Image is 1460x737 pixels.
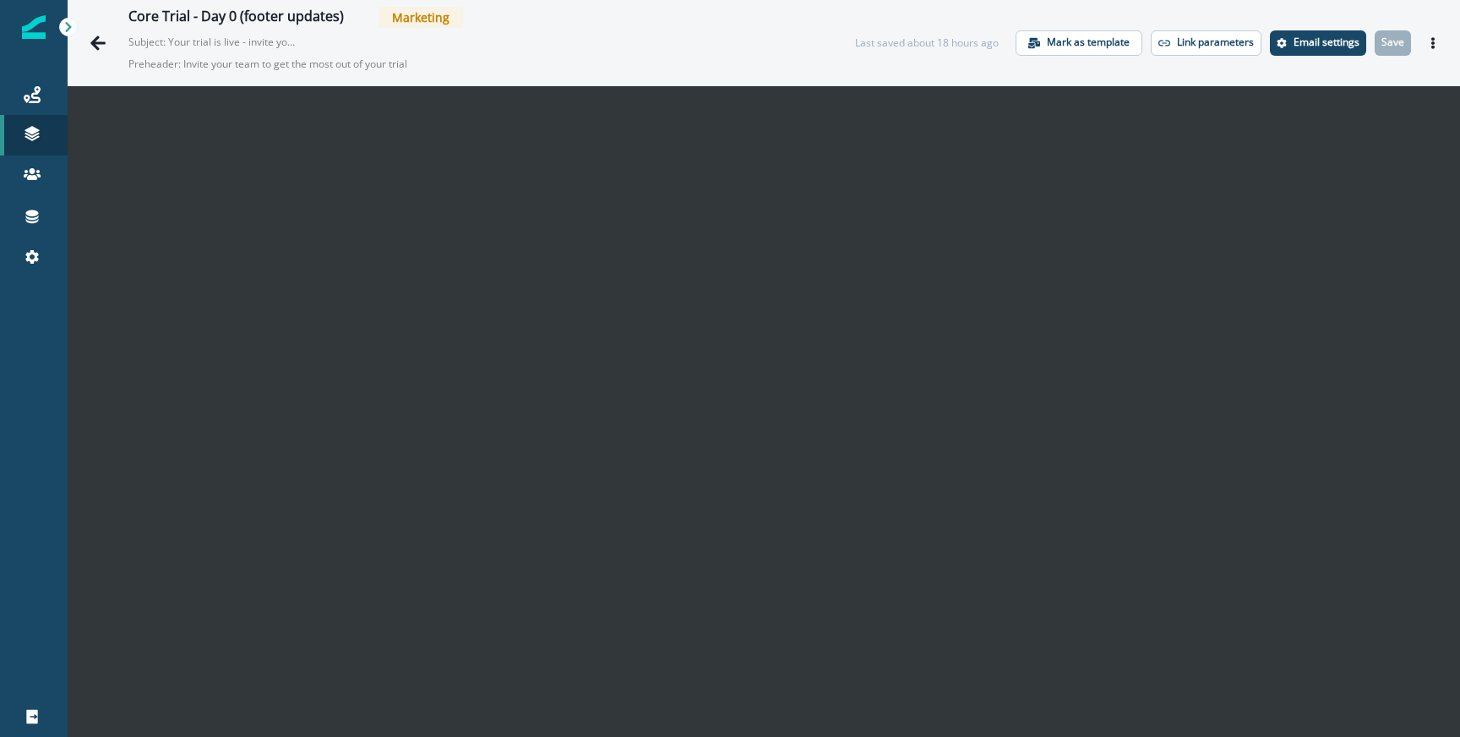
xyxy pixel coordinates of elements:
button: Mark as template [1016,30,1142,56]
button: Actions [1419,30,1446,56]
button: Save [1375,30,1411,56]
p: Link parameters [1177,36,1254,48]
p: Save [1381,36,1404,48]
p: Subject: Your trial is live - invite your team [128,28,297,50]
button: Go back [81,26,115,60]
span: Marketing [379,7,463,28]
p: Email settings [1294,36,1359,48]
p: Mark as template [1047,36,1130,48]
div: Core Trial - Day 0 (footer updates) [128,8,344,27]
p: Preheader: Invite your team to get the most out of your trial [128,50,551,79]
button: Link parameters [1151,30,1261,56]
div: Last saved about 18 hours ago [855,35,999,51]
img: Inflection [22,15,46,39]
button: Settings [1270,30,1366,56]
